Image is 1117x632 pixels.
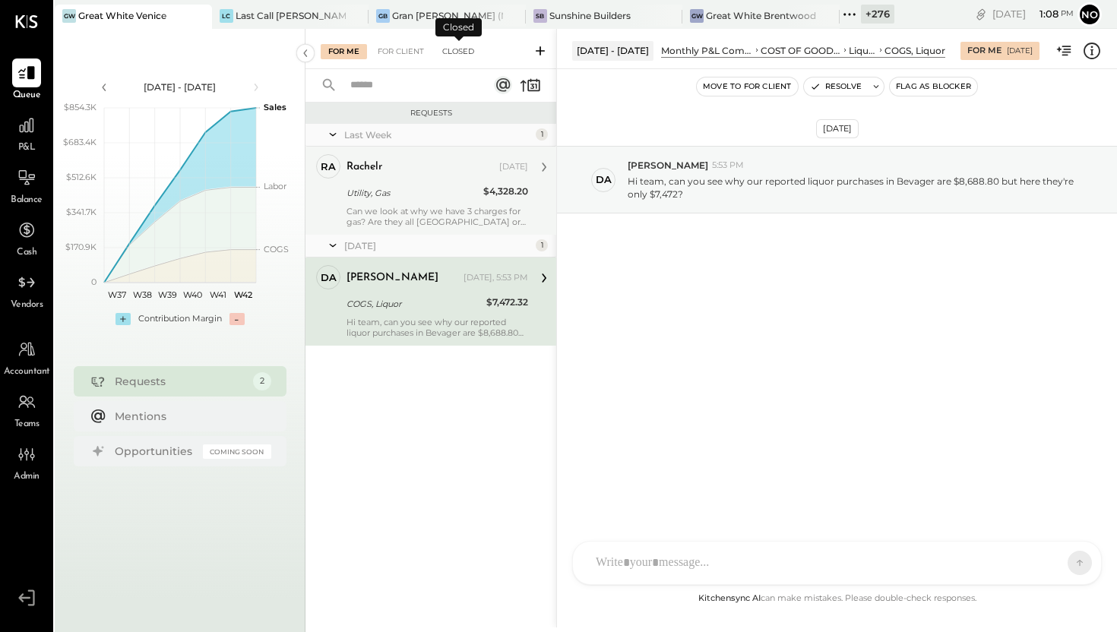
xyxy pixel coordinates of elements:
span: Cash [17,246,36,260]
text: $341.7K [66,207,97,217]
span: Queue [13,89,41,103]
div: Monthly P&L Comparison [661,44,753,57]
text: $683.4K [63,137,97,147]
text: W39 [157,289,176,300]
div: Utility, Gas [346,185,479,201]
div: Great White Venice [78,9,166,22]
a: P&L [1,111,52,155]
div: Requests [115,374,245,389]
div: Can we look at why we have 3 charges for gas? Are they all [GEOGRAPHIC_DATA] or other venues? [346,206,528,227]
div: Closed [435,44,482,59]
div: GB [376,9,390,23]
div: [DATE], 5:53 PM [464,272,528,284]
div: - [229,313,245,325]
div: [DATE] - [DATE] [572,41,653,60]
div: LC [220,9,233,23]
span: [PERSON_NAME] [628,159,708,172]
text: W40 [183,289,202,300]
div: [DATE] [816,119,859,138]
div: GW [690,9,704,23]
div: Closed [435,18,482,36]
span: Balance [11,194,43,207]
div: Contribution Margin [138,313,222,325]
div: 1 [536,239,548,251]
div: 1 [536,128,548,141]
text: W41 [210,289,226,300]
div: DA [321,270,337,285]
div: Coming Soon [203,444,271,459]
div: Opportunities [115,444,195,459]
div: Requests [313,108,549,118]
div: [PERSON_NAME] [346,270,438,286]
a: Cash [1,216,52,260]
a: Balance [1,163,52,207]
span: P&L [18,141,36,155]
div: Last Call [PERSON_NAME], LLC [236,9,346,22]
div: [DATE] [499,161,528,173]
div: Liquor Cost [849,44,877,57]
div: + 276 [861,5,894,24]
a: Queue [1,58,52,103]
div: + [115,313,131,325]
button: Flag as Blocker [890,77,977,96]
text: W38 [132,289,151,300]
div: rachelr [346,160,382,175]
div: Gran [PERSON_NAME] (New) [392,9,503,22]
text: COGS [264,244,289,254]
span: 5:53 PM [712,160,744,172]
div: SB [533,9,547,23]
div: $7,472.32 [486,295,528,310]
div: Last Week [344,128,532,141]
a: Teams [1,387,52,431]
div: For Client [370,44,432,59]
text: Labor [264,181,286,191]
div: For Me [321,44,367,59]
text: W37 [107,289,125,300]
div: COGS, Liquor [346,296,482,311]
text: Sales [264,102,286,112]
a: Admin [1,440,52,484]
a: Accountant [1,335,52,379]
text: 0 [91,276,97,287]
text: W42 [234,289,252,300]
div: ra [321,160,336,174]
p: Hi team, can you see why our reported liquor purchases in Bevager are $8,688.80 but here they're ... [628,175,1081,201]
div: [DATE] [344,239,532,252]
div: GW [62,9,76,23]
div: [DATE] [992,7,1074,21]
div: Hi team, can you see why our reported liquor purchases in Bevager are $8,688.80 but here they're ... [346,317,528,338]
div: COST OF GOODS SOLD (COGS) [761,44,841,57]
div: 2 [253,372,271,390]
text: $854.3K [64,102,97,112]
button: No [1077,2,1102,27]
div: copy link [973,6,989,22]
span: Teams [14,418,40,431]
text: $512.6K [66,172,97,182]
div: Great White Brentwood [706,9,816,22]
div: Mentions [115,409,264,424]
span: Vendors [11,299,43,312]
div: [DATE] [1007,46,1033,56]
div: DA [596,172,612,187]
span: Admin [14,470,40,484]
text: $170.9K [65,242,97,252]
div: Sunshine Builders [549,9,631,22]
button: Move to for client [697,77,798,96]
span: Accountant [4,365,50,379]
div: COGS, Liquor [884,44,945,57]
button: Resolve [804,77,868,96]
div: $4,328.20 [483,184,528,199]
div: [DATE] - [DATE] [115,81,245,93]
div: For Me [967,45,1002,57]
a: Vendors [1,268,52,312]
